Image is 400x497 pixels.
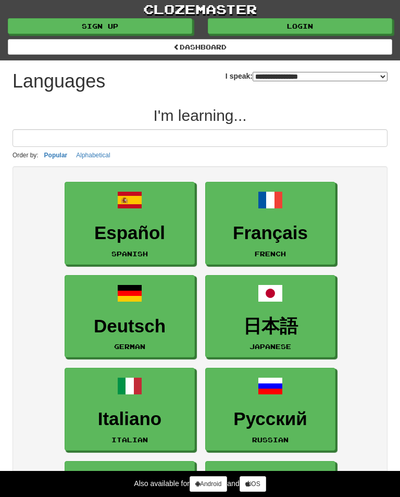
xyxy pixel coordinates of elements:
a: FrançaisFrench [205,182,335,265]
a: РусскийRussian [205,368,335,451]
button: Alphabetical [73,150,113,161]
small: Spanish [111,250,148,257]
button: Popular [41,150,71,161]
h3: Deutsch [70,316,189,337]
h3: Español [70,223,189,243]
small: Japanese [249,343,291,350]
small: Italian [111,436,148,443]
h2: I'm learning... [12,107,387,124]
h3: Русский [211,409,330,429]
a: Login [208,18,392,34]
a: 日本語Japanese [205,275,335,358]
small: German [114,343,145,350]
h3: Français [211,223,330,243]
select: I speak: [253,72,387,81]
a: ItalianoItalian [65,368,195,451]
small: French [255,250,286,257]
a: Sign up [8,18,192,34]
a: Android [190,476,227,492]
h1: Languages [12,71,105,92]
a: dashboard [8,39,392,55]
small: Russian [252,436,289,443]
small: Order by: [12,152,39,159]
h3: Italiano [70,409,189,429]
h3: 日本語 [211,316,330,337]
a: DeutschGerman [65,275,195,358]
label: I speak: [226,71,387,81]
a: iOS [240,476,266,492]
a: EspañolSpanish [65,182,195,265]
